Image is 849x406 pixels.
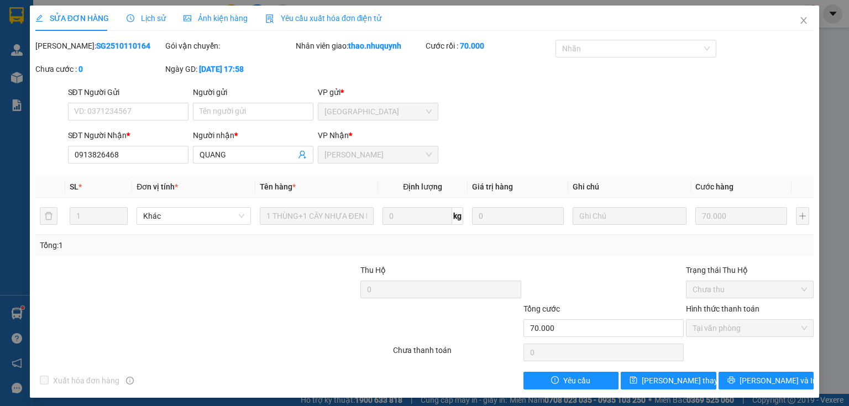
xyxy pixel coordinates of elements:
span: Tại văn phòng [693,320,807,336]
div: [PERSON_NAME]: [35,40,163,52]
span: VP Nhận [318,131,349,140]
input: Ghi Chú [573,207,686,225]
span: info-circle [126,377,134,384]
b: 0 [78,65,83,73]
span: user-add [298,150,307,159]
input: VD: Bàn, Ghế [260,207,374,225]
img: icon [265,14,274,23]
span: Chưa thu [693,281,807,298]
span: Xuất hóa đơn hàng [49,375,124,387]
span: Yêu cầu xuất hóa đơn điện tử [265,14,382,23]
div: Gói vận chuyển: [165,40,293,52]
span: Khác [143,208,244,224]
button: save[PERSON_NAME] thay đổi [621,372,716,389]
button: delete [40,207,57,225]
div: Ngày GD: [165,63,293,75]
span: picture [184,14,191,22]
b: 70.000 [460,41,484,50]
span: Lịch sử [127,14,166,23]
span: save [630,376,637,385]
div: VP gửi [318,86,438,98]
span: printer [727,376,735,385]
span: Tên hàng [260,182,296,191]
span: close [799,16,808,25]
div: Cước rồi : [426,40,553,52]
button: printer[PERSON_NAME] và In [719,372,814,389]
span: Tổng cước [523,304,560,313]
span: Yêu cầu [563,375,590,387]
span: SL [70,182,78,191]
div: Chưa thanh toán [392,344,522,363]
div: Chưa cước : [35,63,163,75]
span: Phan Rang [324,146,432,163]
span: Thu Hộ [360,266,386,275]
div: Người nhận [193,129,313,141]
div: Tổng: 1 [40,239,328,251]
span: Sài Gòn [324,103,432,120]
th: Ghi chú [568,176,691,198]
button: exclamation-circleYêu cầu [523,372,619,389]
span: [PERSON_NAME] và In [740,375,817,387]
span: Định lượng [403,182,442,191]
span: SỬA ĐƠN HÀNG [35,14,109,23]
div: Trạng thái Thu Hộ [686,264,814,276]
div: Người gửi [193,86,313,98]
div: Nhân viên giao: [296,40,423,52]
b: thao.nhuquynh [348,41,401,50]
span: kg [452,207,463,225]
label: Hình thức thanh toán [686,304,759,313]
input: 0 [472,207,564,225]
span: Giá trị hàng [472,182,513,191]
span: Ảnh kiện hàng [184,14,248,23]
span: edit [35,14,43,22]
span: exclamation-circle [551,376,559,385]
span: Cước hàng [695,182,733,191]
div: SĐT Người Nhận [68,129,188,141]
div: SĐT Người Gửi [68,86,188,98]
input: 0 [695,207,787,225]
b: SG2510110164 [96,41,150,50]
b: [DATE] 17:58 [199,65,244,73]
span: clock-circle [127,14,134,22]
span: [PERSON_NAME] thay đổi [642,375,730,387]
span: Đơn vị tính [137,182,178,191]
button: plus [796,207,809,225]
button: Close [788,6,819,36]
